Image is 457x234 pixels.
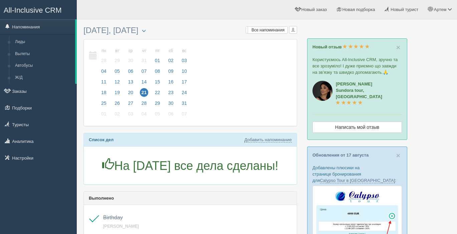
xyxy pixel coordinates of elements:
[89,158,292,173] h1: На [DATE] все дела сделаны!
[140,48,149,54] small: чт
[391,7,418,12] span: Новый турист
[312,165,402,184] p: Добавлены плюсики на странице бронирования для :
[126,56,135,65] span: 30
[178,67,189,78] a: 10
[312,153,369,158] a: Обновления от 17 августа
[153,56,162,65] span: 01
[111,67,124,78] a: 05
[312,44,370,49] a: Новый отзыв
[97,78,110,89] a: 11
[301,7,327,12] span: Новый заказ
[396,152,400,159] button: Close
[138,110,151,121] a: 04
[111,44,124,67] a: вт 29
[167,56,175,65] span: 02
[97,99,110,110] a: 25
[396,43,400,51] span: ×
[178,89,189,99] a: 24
[180,109,189,118] span: 07
[140,67,149,75] span: 07
[396,44,400,51] button: Close
[153,67,162,75] span: 08
[151,110,164,121] a: 05
[111,89,124,99] a: 19
[140,56,149,65] span: 31
[89,137,113,142] b: Список дел
[124,89,137,99] a: 20
[113,56,122,65] span: 29
[165,110,177,121] a: 06
[165,78,177,89] a: 16
[434,7,447,12] span: Артем
[165,99,177,110] a: 30
[97,67,110,78] a: 04
[178,78,189,89] a: 17
[138,89,151,99] a: 21
[138,99,151,110] a: 28
[153,109,162,118] span: 05
[153,88,162,97] span: 22
[99,99,108,107] span: 25
[12,60,75,72] a: Автобусы
[167,109,175,118] span: 06
[396,152,400,159] span: ×
[126,48,135,54] small: ср
[113,109,122,118] span: 02
[99,67,108,75] span: 04
[138,44,151,67] a: чт 31
[312,122,402,133] a: Написать мой отзыв
[167,99,175,107] span: 30
[113,88,122,97] span: 19
[180,56,189,65] span: 03
[151,67,164,78] a: 08
[99,48,108,54] small: пн
[99,88,108,97] span: 18
[178,99,189,110] a: 31
[165,67,177,78] a: 09
[151,99,164,110] a: 29
[103,224,139,229] a: [PERSON_NAME]
[244,137,292,143] a: Добавить напоминание
[89,196,114,201] b: Выполнено
[124,44,137,67] a: ср 30
[124,67,137,78] a: 06
[342,7,375,12] span: Новая подборка
[180,88,189,97] span: 24
[138,78,151,89] a: 14
[113,77,122,86] span: 12
[0,0,76,19] a: All-Inclusive CRM
[138,67,151,78] a: 07
[126,109,135,118] span: 03
[180,77,189,86] span: 17
[180,99,189,107] span: 31
[113,48,122,54] small: вт
[124,99,137,110] a: 27
[97,44,110,67] a: пн 28
[165,44,177,67] a: сб 02
[167,77,175,86] span: 16
[151,78,164,89] a: 15
[312,56,402,75] p: Користуємось All-Inclusive CRM, зручно та все зрозуміло! І дуже приємно що завжди на зв’язку та ш...
[140,88,149,97] span: 21
[336,81,382,105] a: [PERSON_NAME]Sundora tour, [GEOGRAPHIC_DATA]
[124,78,137,89] a: 13
[180,67,189,75] span: 10
[180,48,189,54] small: вс
[4,6,62,14] span: All-Inclusive CRM
[83,26,297,36] h3: [DATE], [DATE]
[97,110,110,121] a: 01
[151,89,164,99] a: 22
[320,178,395,183] a: Calypso Tour в [GEOGRAPHIC_DATA]
[113,67,122,75] span: 05
[167,88,175,97] span: 23
[126,99,135,107] span: 27
[252,28,285,32] span: Все напоминания
[140,99,149,107] span: 28
[99,109,108,118] span: 01
[103,215,123,220] span: Birthday
[126,77,135,86] span: 13
[140,109,149,118] span: 04
[178,110,189,121] a: 07
[126,67,135,75] span: 06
